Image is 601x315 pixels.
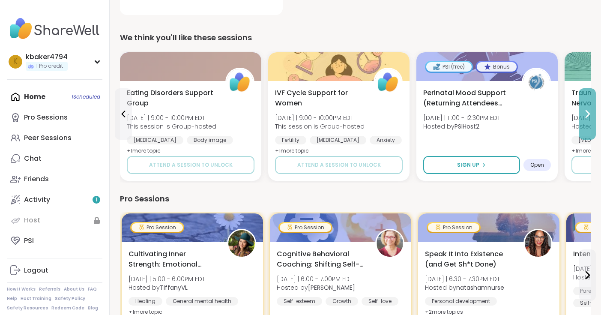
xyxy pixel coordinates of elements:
[96,196,97,204] span: 1
[7,189,102,210] a: Activity1
[88,305,98,311] a: Blog
[275,136,306,144] div: Fertility
[149,161,233,169] span: Attend a session to unlock
[24,174,49,184] div: Friends
[375,69,401,96] img: ShareWell
[275,114,365,122] span: [DATE] | 9:00 - 10:00PM EDT
[425,249,514,270] span: Speak It Into Existence (and Get Sh*t Done)
[7,14,102,44] img: ShareWell Nav Logo
[129,283,205,292] span: Hosted by
[7,260,102,281] a: Logout
[425,275,504,283] span: [DATE] | 6:30 - 7:30PM EDT
[26,52,68,62] div: kbaker4794
[13,56,18,67] span: k
[127,114,216,122] span: [DATE] | 9:00 - 10:00PM EDT
[275,88,364,108] span: IVF Cycle Support for Women
[7,107,102,128] a: Pro Sessions
[187,136,233,144] div: Body image
[297,161,381,169] span: Attend a session to unlock
[277,283,355,292] span: Hosted by
[277,275,355,283] span: [DATE] | 6:00 - 7:00PM EDT
[24,113,68,122] div: Pro Sessions
[423,114,500,122] span: [DATE] | 11:00 - 12:30PM EDT
[457,161,479,169] span: Sign Up
[24,133,72,143] div: Peer Sessions
[127,122,216,131] span: This session is Group-hosted
[7,128,102,148] a: Peer Sessions
[127,156,254,174] button: Attend a session to unlock
[362,297,398,306] div: Self-love
[7,148,102,169] a: Chat
[24,154,42,163] div: Chat
[21,296,51,302] a: Host Training
[24,236,34,246] div: PSI
[39,286,60,292] a: Referrals
[425,283,504,292] span: Hosted by
[423,122,500,131] span: Hosted by
[308,283,355,292] b: [PERSON_NAME]
[228,230,255,257] img: TiffanyVL
[7,210,102,231] a: Host
[277,249,366,270] span: Cognitive Behavioral Coaching: Shifting Self-Talk
[454,122,479,131] b: PSIHost2
[377,230,403,257] img: Fausta
[120,193,591,205] div: Pro Sessions
[326,297,358,306] div: Growth
[132,223,183,232] div: Pro Session
[166,297,238,306] div: General mental health
[7,231,102,251] a: PSI
[127,136,183,144] div: [MEDICAL_DATA]
[129,249,218,270] span: Cultivating Inner Strength: Emotional Regulation
[227,69,253,96] img: ShareWell
[525,230,551,257] img: natashamnurse
[24,195,50,204] div: Activity
[55,296,85,302] a: Safety Policy
[120,32,591,44] div: We think you'll like these sessions
[310,136,366,144] div: [MEDICAL_DATA]
[530,162,544,168] span: Open
[275,156,403,174] button: Attend a session to unlock
[24,266,48,275] div: Logout
[7,169,102,189] a: Friends
[51,305,84,311] a: Redeem Code
[456,283,504,292] b: natashamnurse
[160,283,188,292] b: TiffanyVL
[7,286,36,292] a: How It Works
[88,286,97,292] a: FAQ
[425,297,497,306] div: Personal development
[7,296,17,302] a: Help
[280,223,331,232] div: Pro Session
[423,156,520,174] button: Sign Up
[428,223,479,232] div: Pro Session
[127,88,216,108] span: Eating Disorders Support Group
[24,216,40,225] div: Host
[277,297,322,306] div: Self-esteem
[275,122,365,131] span: This session is Group-hosted
[129,297,162,306] div: Healing
[426,62,472,72] div: PSI (free)
[7,305,48,311] a: Safety Resources
[477,62,517,72] div: Bonus
[64,286,84,292] a: About Us
[423,88,512,108] span: Perinatal Mood Support (Returning Attendees Only)
[36,63,63,70] span: 1 Pro credit
[129,275,205,283] span: [DATE] | 5:00 - 6:00PM EDT
[523,69,550,96] img: PSIHost2
[370,136,402,144] div: Anxiety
